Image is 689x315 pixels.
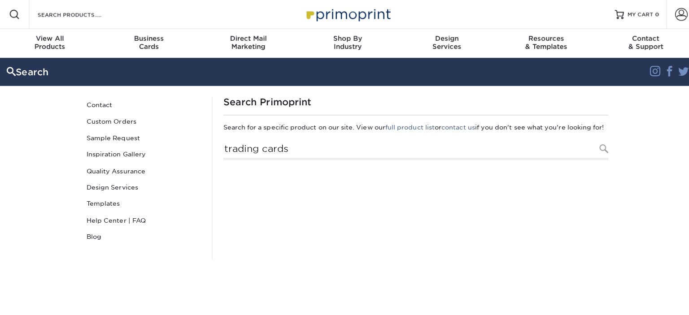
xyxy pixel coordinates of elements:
a: Quality Assurance [82,161,203,177]
a: Shop ByIndustry [295,29,393,57]
input: SEARCH PRODUCTS..... [36,9,124,20]
div: & Support [591,34,689,50]
a: Contact& Support [591,29,689,57]
a: BusinessCards [98,29,196,57]
div: Industry [295,34,393,50]
img: Primoprint [300,4,389,24]
a: full product list [382,122,431,129]
span: Shop By [295,34,393,42]
a: Inspiration Gallery [82,145,203,161]
input: Search Products... [221,138,603,159]
span: Contact [591,34,689,42]
span: Business [98,34,196,42]
a: Design Services [82,177,203,194]
a: Blog [82,226,203,242]
span: Direct Mail [197,34,295,42]
a: DesignServices [394,29,492,57]
h1: Search Primoprint [221,96,603,107]
span: MY CART [622,11,647,18]
a: Direct MailMarketing [197,29,295,57]
div: & Templates [492,34,590,50]
a: Help Center | FAQ [82,210,203,226]
div: Marketing [197,34,295,50]
span: Resources [492,34,590,42]
a: contact us [437,122,471,129]
a: Custom Orders [82,112,203,128]
a: Templates [82,194,203,210]
div: Cards [98,34,196,50]
a: Resources& Templates [492,29,590,57]
span: 0 [649,11,653,17]
span: Design [394,34,492,42]
a: Contact [82,96,203,112]
p: Search for a specific product on our site. View our or if you don't see what you're looking for! [221,121,603,130]
a: Sample Request [82,129,203,145]
div: Services [394,34,492,50]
